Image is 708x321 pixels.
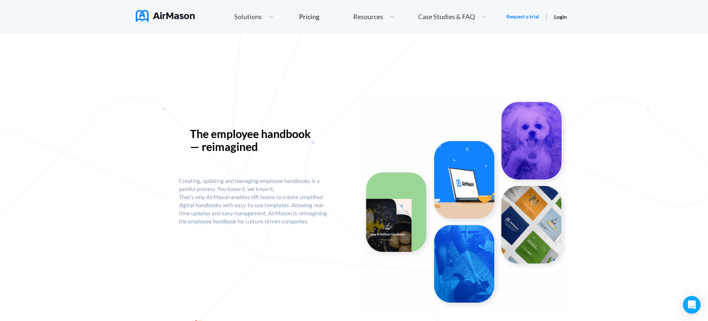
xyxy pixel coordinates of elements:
[234,13,262,20] span: Solutions
[506,13,539,20] a: Request a trial
[683,296,701,314] div: Open Intercom Messenger
[136,10,195,22] img: AirMason Logo
[353,13,383,20] span: Resources
[179,177,331,225] p: Creating, updating and managing employee handbooks is a painful process. You know it, we know it....
[554,14,567,20] a: Login
[299,13,319,20] div: Pricing
[361,97,566,311] img: handbook intro
[190,127,319,153] p: The employee handbook — reimagined
[418,13,475,20] span: Case Studies & FAQ
[546,13,548,20] span: |
[299,10,319,23] a: Pricing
